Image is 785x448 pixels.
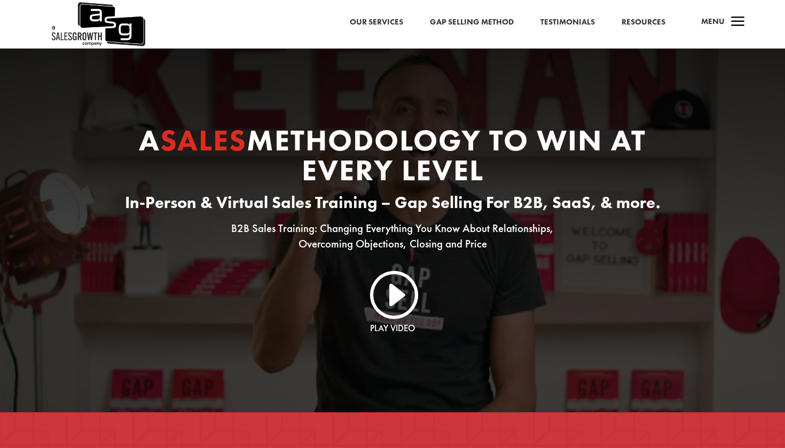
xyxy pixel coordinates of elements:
[367,268,418,319] a: I
[104,221,681,252] p: B2B Sales Training: Changing Everything You Know About Relationships, Overcoming Objections, Clos...
[622,15,665,29] a: Resources
[540,15,595,29] a: Testimonials
[104,190,681,221] h3: In-Person & Virtual Sales Training – Gap Selling For B2B, SaaS, & more.
[370,322,415,334] a: Play Video
[104,125,681,190] h1: A Methodology to Win At Every Level
[701,16,725,27] span: Menu
[160,121,247,159] span: Sales
[350,15,403,29] a: Our Services
[727,12,749,33] span: a
[430,15,514,29] a: Gap Selling Method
